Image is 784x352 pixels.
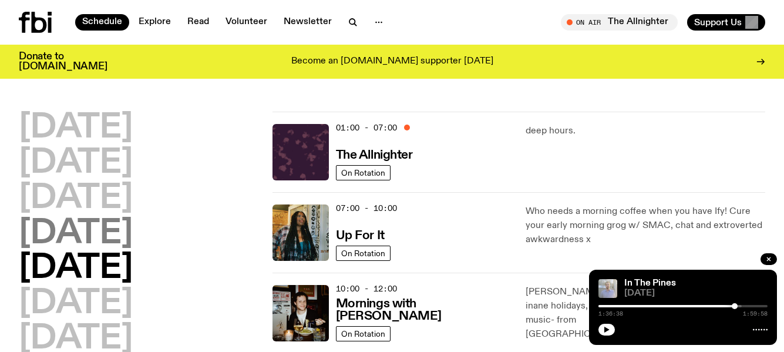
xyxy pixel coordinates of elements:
[624,289,768,298] span: [DATE]
[687,14,765,31] button: Support Us
[336,227,385,242] a: Up For It
[19,147,133,180] button: [DATE]
[336,296,512,323] a: Mornings with [PERSON_NAME]
[272,205,329,261] img: Ify - a Brown Skin girl with black braided twists, looking up to the side with her tongue stickin...
[694,17,742,28] span: Support Us
[291,56,493,67] p: Become an [DOMAIN_NAME] supporter [DATE]
[19,112,133,145] button: [DATE]
[526,205,765,247] p: Who needs a morning coffee when you have Ify! Cure your early morning grog w/ SMAC, chat and extr...
[624,279,676,288] a: In The Pines
[218,14,274,31] a: Volunteer
[336,246,391,261] a: On Rotation
[19,217,133,250] button: [DATE]
[336,165,391,180] a: On Rotation
[341,249,385,257] span: On Rotation
[526,285,765,341] p: [PERSON_NAME] gets you in the [DATE] spirit with inane holidays, sport, pop culture and the best ...
[75,14,129,31] a: Schedule
[19,182,133,215] button: [DATE]
[272,285,329,341] img: Sam blankly stares at the camera, brightly lit by a camera flash wearing a hat collared shirt and...
[341,329,385,338] span: On Rotation
[341,168,385,177] span: On Rotation
[336,147,413,162] a: The Allnighter
[336,298,512,323] h3: Mornings with [PERSON_NAME]
[336,149,413,162] h3: The Allnighter
[19,287,133,320] button: [DATE]
[336,203,397,214] span: 07:00 - 10:00
[336,122,397,133] span: 01:00 - 07:00
[19,52,107,72] h3: Donate to [DOMAIN_NAME]
[336,283,397,294] span: 10:00 - 12:00
[180,14,216,31] a: Read
[132,14,178,31] a: Explore
[336,230,385,242] h3: Up For It
[598,311,623,317] span: 1:36:38
[336,326,391,341] a: On Rotation
[561,14,678,31] button: On AirThe Allnighter
[743,311,768,317] span: 1:59:58
[526,124,765,138] p: deep hours.
[277,14,339,31] a: Newsletter
[19,252,133,285] button: [DATE]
